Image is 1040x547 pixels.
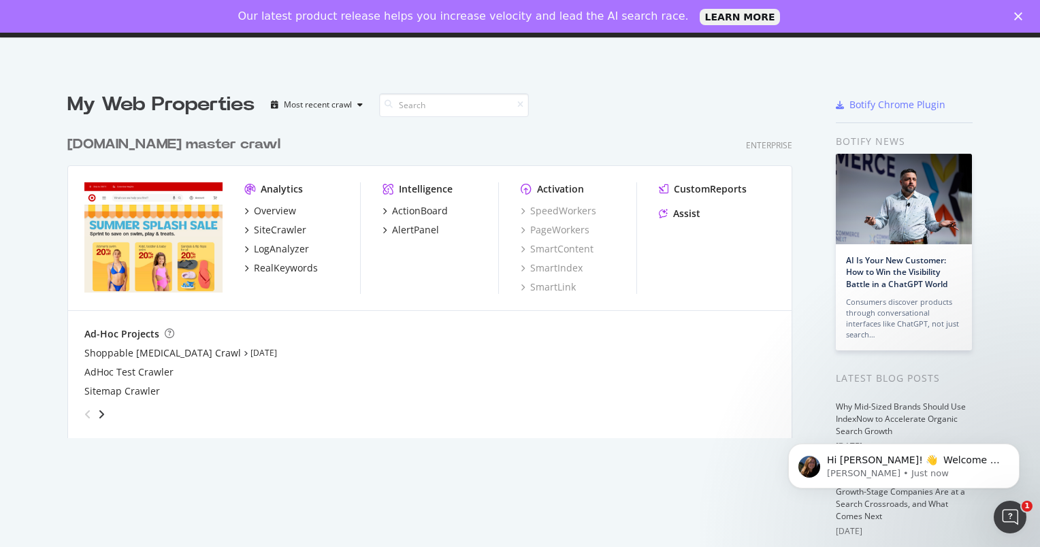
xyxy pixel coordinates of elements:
[673,207,700,220] div: Assist
[659,207,700,220] a: Assist
[261,182,303,196] div: Analytics
[254,223,306,237] div: SiteCrawler
[284,101,352,109] div: Most recent crawl
[700,9,781,25] a: LEARN MORE
[254,204,296,218] div: Overview
[383,223,439,237] a: AlertPanel
[238,10,689,23] div: Our latest product release helps you increase velocity and lead the AI search race.
[836,474,965,522] a: Leveling the Playing Field: Why Growth-Stage Companies Are at a Search Crossroads, and What Comes...
[836,98,945,112] a: Botify Chrome Plugin
[846,254,947,289] a: AI Is Your New Customer: How to Win the Visibility Battle in a ChatGPT World
[379,93,529,117] input: Search
[84,182,223,293] img: www.target.com
[846,297,962,340] div: Consumers discover products through conversational interfaces like ChatGPT, not just search…
[97,408,106,421] div: angle-right
[244,223,306,237] a: SiteCrawler
[836,371,973,386] div: Latest Blog Posts
[254,261,318,275] div: RealKeywords
[1014,12,1028,20] div: Close
[84,346,241,360] a: Shoppable [MEDICAL_DATA] Crawl
[836,401,966,437] a: Why Mid-Sized Brands Should Use IndexNow to Accelerate Organic Search Growth
[537,182,584,196] div: Activation
[67,118,803,438] div: grid
[659,182,747,196] a: CustomReports
[674,182,747,196] div: CustomReports
[836,134,973,149] div: Botify news
[67,135,286,154] a: [DOMAIN_NAME] master crawl
[849,98,945,112] div: Botify Chrome Plugin
[521,223,589,237] a: PageWorkers
[836,154,972,244] img: AI Is Your New Customer: How to Win the Visibility Battle in a ChatGPT World
[521,242,594,256] a: SmartContent
[265,94,368,116] button: Most recent crawl
[746,139,792,151] div: Enterprise
[250,347,277,359] a: [DATE]
[84,384,160,398] a: Sitemap Crawler
[67,135,280,154] div: [DOMAIN_NAME] master crawl
[254,242,309,256] div: LogAnalyzer
[521,280,576,294] a: SmartLink
[79,403,97,425] div: angle-left
[1022,501,1033,512] span: 1
[392,204,448,218] div: ActionBoard
[383,204,448,218] a: ActionBoard
[244,204,296,218] a: Overview
[521,204,596,218] a: SpeedWorkers
[768,415,1040,510] iframe: Intercom notifications message
[994,501,1026,533] iframe: Intercom live chat
[244,261,318,275] a: RealKeywords
[399,182,453,196] div: Intelligence
[521,261,583,275] a: SmartIndex
[84,327,159,341] div: Ad-Hoc Projects
[244,242,309,256] a: LogAnalyzer
[84,365,174,379] a: AdHoc Test Crawler
[836,525,973,537] div: [DATE]
[67,91,255,118] div: My Web Properties
[392,223,439,237] div: AlertPanel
